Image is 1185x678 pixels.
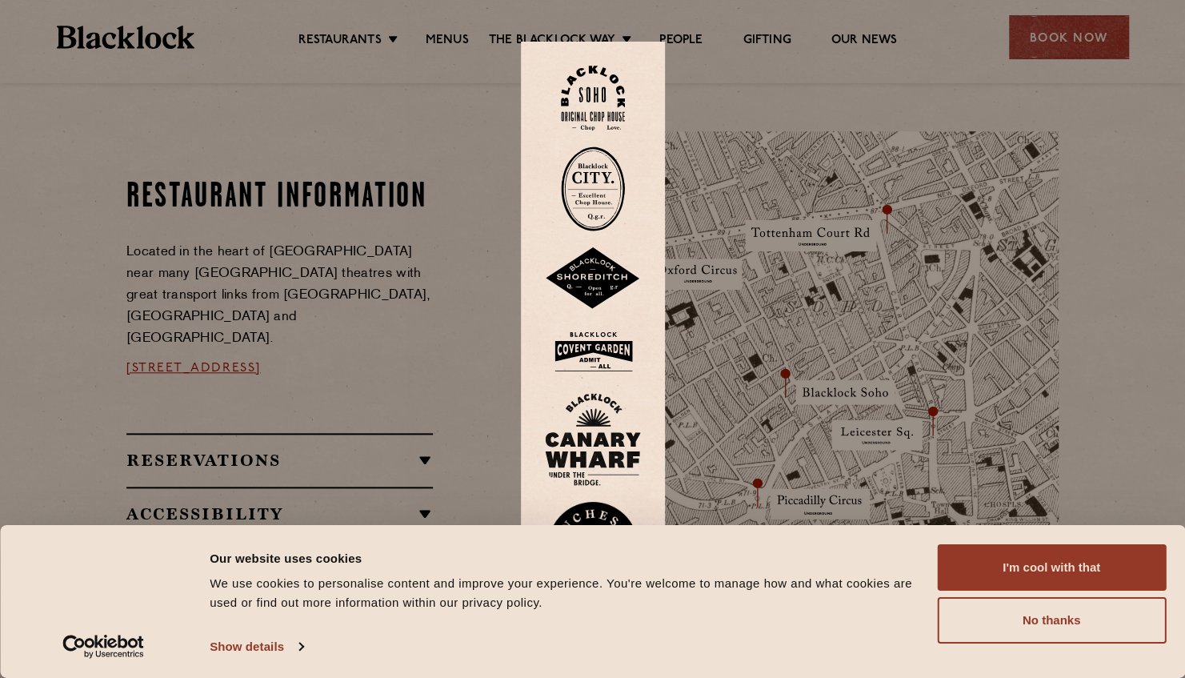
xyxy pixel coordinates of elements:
a: Show details [210,635,302,659]
button: I'm cool with that [937,544,1166,591]
img: City-stamp-default.svg [561,146,625,231]
button: No thanks [937,597,1166,644]
img: BL_Manchester_Logo-bleed.png [545,502,641,612]
img: Shoreditch-stamp-v2-default.svg [545,247,641,310]
div: We use cookies to personalise content and improve your experience. You're welcome to manage how a... [210,574,919,612]
img: Soho-stamp-default.svg [561,66,625,130]
a: Usercentrics Cookiebot - opens in a new window [34,635,174,659]
div: Our website uses cookies [210,548,919,568]
img: BL_CW_Logo_Website.svg [545,393,641,486]
img: BLA_1470_CoventGarden_Website_Solid.svg [545,326,641,378]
